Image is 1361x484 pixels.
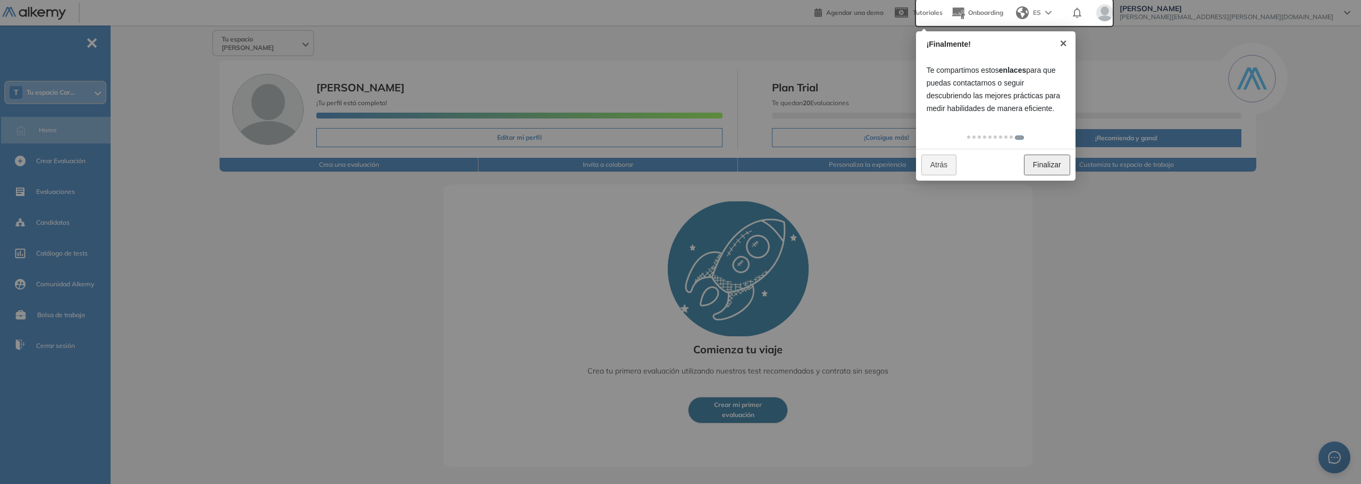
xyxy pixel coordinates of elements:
span: Te compartimos estos para que puedas contactarnos o seguir descubriendo las mejores prácticas par... [927,66,1060,113]
div: ¡Finalmente! [927,39,1051,50]
b: enlaces [999,66,1026,74]
a: Atrás [921,155,957,175]
a: × [1052,31,1076,55]
a: Finalizar [1024,155,1070,175]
